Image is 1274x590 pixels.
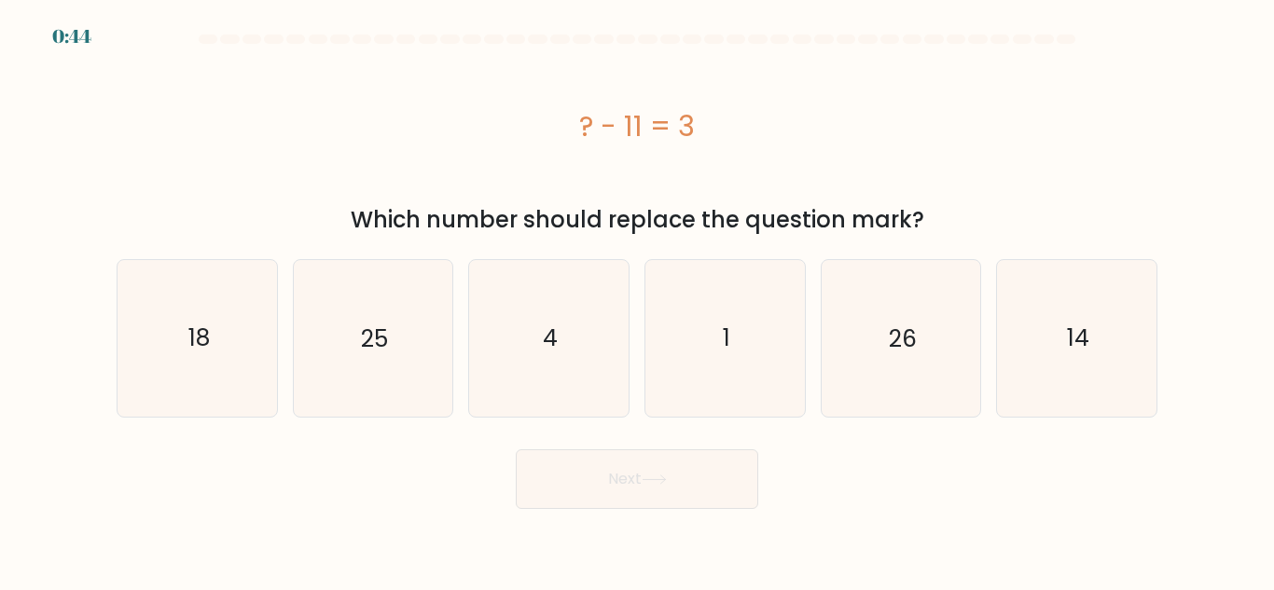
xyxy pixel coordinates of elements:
[889,322,917,354] text: 26
[723,322,730,354] text: 1
[52,22,91,50] div: 0:44
[516,449,758,509] button: Next
[1067,322,1089,354] text: 14
[128,203,1146,237] div: Which number should replace the question mark?
[543,322,558,354] text: 4
[117,105,1157,147] div: ? - 11 = 3
[187,322,209,354] text: 18
[361,322,388,354] text: 25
